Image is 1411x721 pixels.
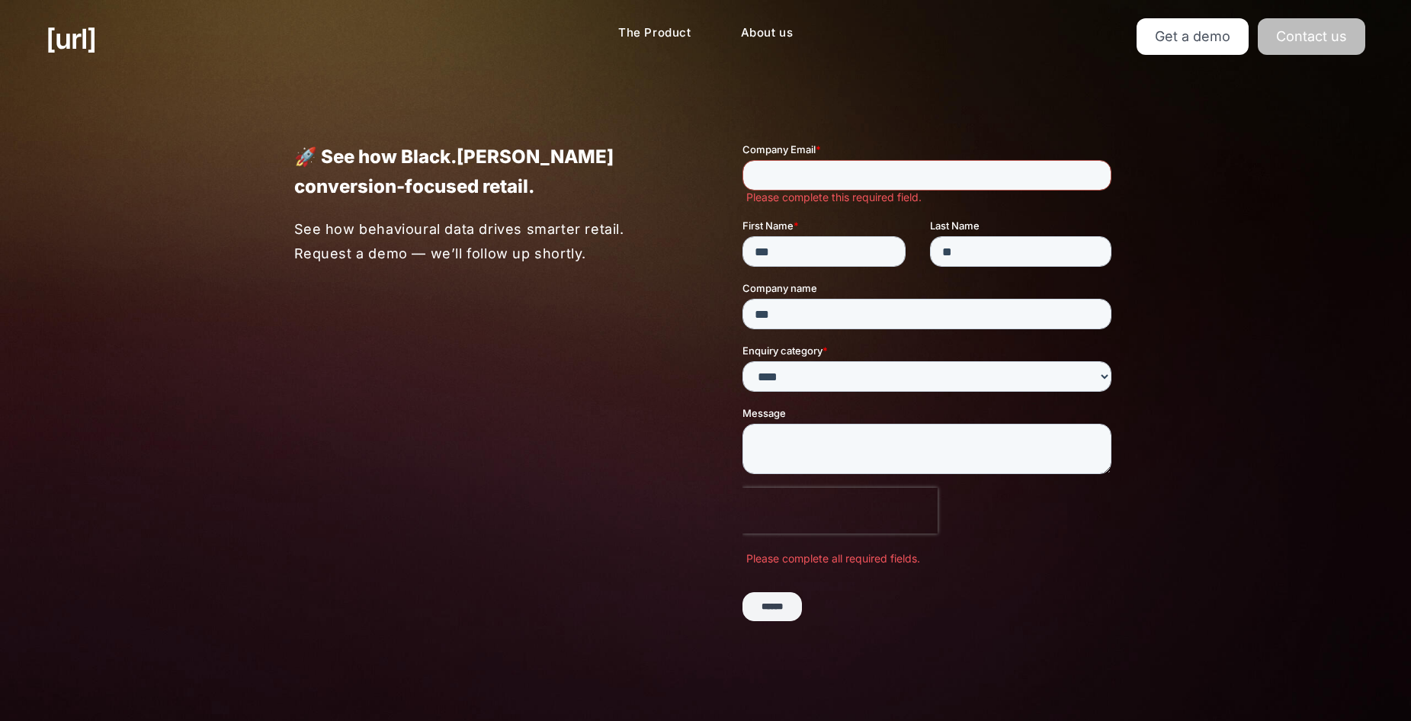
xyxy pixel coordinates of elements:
[46,18,96,59] a: [URL]
[729,18,806,48] a: About us
[606,18,704,48] a: The Product
[742,142,1118,648] iframe: Form 1
[294,217,670,265] p: See how behavioural data drives smarter retail. Request a demo — we’ll follow up shortly.
[1137,18,1249,55] a: Get a demo
[1258,18,1365,55] a: Contact us
[294,142,669,201] p: 🚀 See how Black.[PERSON_NAME] conversion-focused retail.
